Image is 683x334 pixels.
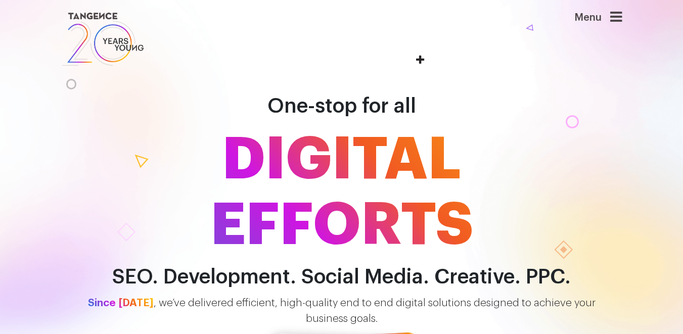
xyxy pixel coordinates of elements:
[54,266,630,289] h2: SEO. Development. Social Media. Creative. PPC.
[54,296,630,327] p: , we’ve delivered efficient, high-quality end to end digital solutions designed to achieve your b...
[54,127,630,258] span: DIGITAL EFFORTS
[267,96,416,116] span: One-stop for all
[61,10,145,68] img: logo SVG
[88,298,154,308] span: Since [DATE]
